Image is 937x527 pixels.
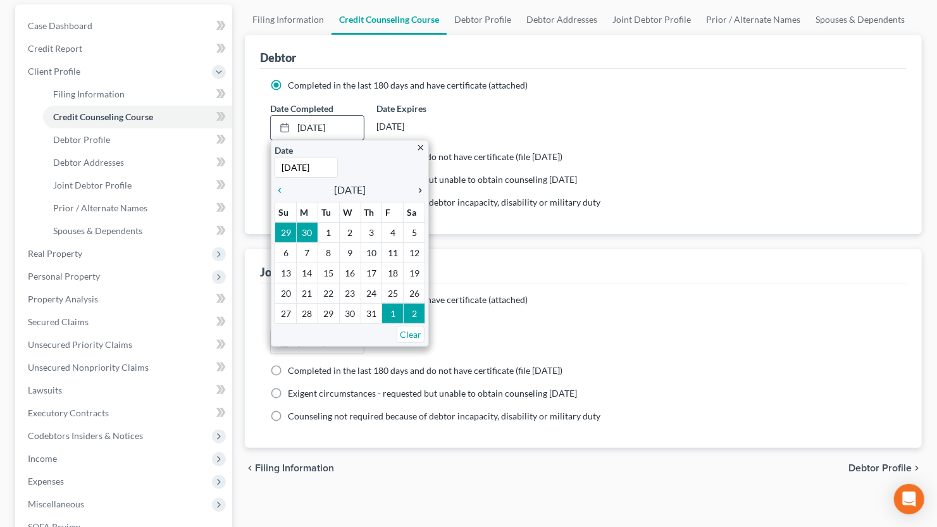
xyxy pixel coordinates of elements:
[245,463,255,473] i: chevron_left
[416,140,425,154] a: close
[275,157,338,178] input: 1/1/2013
[28,430,143,441] span: Codebtors Insiders & Notices
[382,242,404,263] td: 11
[404,303,425,323] td: 2
[275,283,297,303] td: 20
[332,4,447,35] a: Credit Counseling Course
[43,174,232,197] a: Joint Debtor Profile
[339,303,361,323] td: 30
[409,185,425,195] i: chevron_right
[53,111,153,122] span: Credit Counseling Course
[404,242,425,263] td: 12
[43,220,232,242] a: Spouses & Dependents
[18,15,232,37] a: Case Dashboard
[377,102,471,115] label: Date Expires
[28,66,80,77] span: Client Profile
[409,182,425,197] a: chevron_right
[245,4,332,35] a: Filing Information
[404,222,425,242] td: 5
[297,263,318,283] td: 14
[28,20,92,31] span: Case Dashboard
[18,356,232,379] a: Unsecured Nonpriority Claims
[275,303,297,323] td: 27
[275,222,297,242] td: 29
[288,197,600,208] span: Counseling not required because of debtor incapacity, disability or military duty
[288,388,577,399] span: Exigent circumstances - requested but unable to obtain counseling [DATE]
[848,463,912,473] span: Debtor Profile
[318,202,339,222] th: Tu
[404,263,425,283] td: 19
[245,463,334,473] button: chevron_left Filing Information
[297,222,318,242] td: 30
[53,157,124,168] span: Debtor Addresses
[18,288,232,311] a: Property Analysis
[318,283,339,303] td: 22
[698,4,808,35] a: Prior / Alternate Names
[18,379,232,402] a: Lawsuits
[53,134,110,145] span: Debtor Profile
[28,453,57,464] span: Income
[361,202,382,222] th: Th
[43,106,232,128] a: Credit Counseling Course
[382,202,404,222] th: F
[271,116,363,140] a: [DATE]
[275,242,297,263] td: 6
[318,222,339,242] td: 1
[260,50,296,65] div: Debtor
[339,263,361,283] td: 16
[28,248,82,259] span: Real Property
[43,151,232,174] a: Debtor Addresses
[43,83,232,106] a: Filing Information
[53,202,147,213] span: Prior / Alternate Names
[260,264,323,280] div: Joint Debtor
[318,242,339,263] td: 8
[18,402,232,425] a: Executory Contracts
[28,499,84,509] span: Miscellaneous
[318,263,339,283] td: 15
[339,283,361,303] td: 23
[28,385,62,395] span: Lawsuits
[339,242,361,263] td: 9
[297,202,318,222] th: M
[288,365,562,376] span: Completed in the last 180 days and do not have certificate (file [DATE])
[377,115,471,138] div: [DATE]
[53,89,125,99] span: Filing Information
[318,303,339,323] td: 29
[288,80,528,90] span: Completed in the last 180 days and have certificate (attached)
[848,463,922,473] button: Debtor Profile chevron_right
[404,202,425,222] th: Sa
[28,339,132,350] span: Unsecured Priority Claims
[382,222,404,242] td: 4
[288,411,600,421] span: Counseling not required because of debtor incapacity, disability or military duty
[297,242,318,263] td: 7
[361,263,382,283] td: 17
[275,202,297,222] th: Su
[28,43,82,54] span: Credit Report
[28,407,109,418] span: Executory Contracts
[43,197,232,220] a: Prior / Alternate Names
[297,283,318,303] td: 21
[43,128,232,151] a: Debtor Profile
[339,222,361,242] td: 2
[382,263,404,283] td: 18
[18,37,232,60] a: Credit Report
[28,271,100,282] span: Personal Property
[894,484,924,514] div: Open Intercom Messenger
[382,283,404,303] td: 25
[361,303,382,323] td: 31
[361,242,382,263] td: 10
[275,144,293,157] label: Date
[53,225,142,236] span: Spouses & Dependents
[28,362,149,373] span: Unsecured Nonpriority Claims
[297,303,318,323] td: 28
[519,4,605,35] a: Debtor Addresses
[447,4,519,35] a: Debtor Profile
[275,182,291,197] a: chevron_left
[28,316,89,327] span: Secured Claims
[53,180,132,190] span: Joint Debtor Profile
[275,263,297,283] td: 13
[339,202,361,222] th: W
[18,333,232,356] a: Unsecured Priority Claims
[361,283,382,303] td: 24
[28,476,64,487] span: Expenses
